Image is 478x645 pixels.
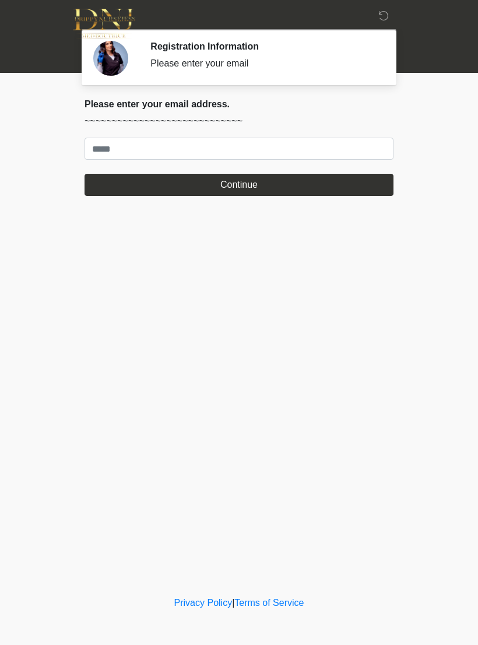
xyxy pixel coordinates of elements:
[232,598,234,608] a: |
[73,9,135,38] img: DNJ Med Boutique Logo
[150,57,376,71] div: Please enter your email
[85,174,393,196] button: Continue
[93,41,128,76] img: Agent Avatar
[85,114,393,128] p: ~~~~~~~~~~~~~~~~~~~~~~~~~~~~~
[85,99,393,110] h2: Please enter your email address.
[234,598,304,608] a: Terms of Service
[174,598,233,608] a: Privacy Policy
